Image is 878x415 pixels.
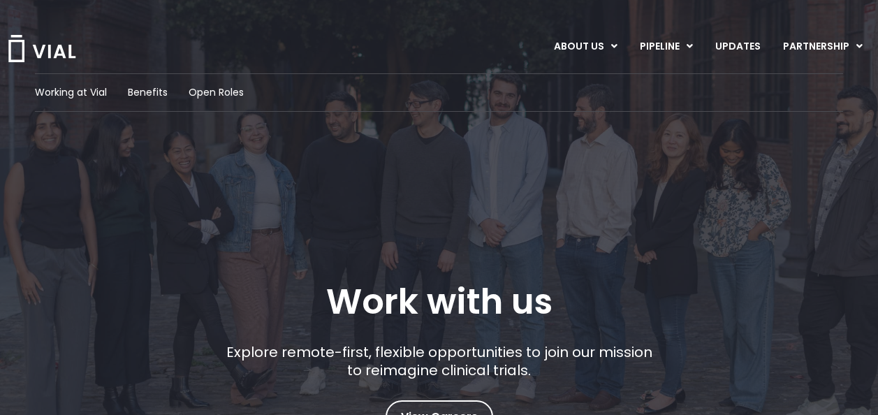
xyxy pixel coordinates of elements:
a: PARTNERSHIPMenu Toggle [772,35,874,59]
a: Working at Vial [35,85,107,100]
a: PIPELINEMenu Toggle [629,35,703,59]
a: UPDATES [704,35,771,59]
img: Vial Logo [7,35,77,62]
a: ABOUT USMenu Toggle [543,35,628,59]
h1: Work with us [326,282,553,322]
p: Explore remote-first, flexible opportunities to join our mission to reimagine clinical trials. [221,343,657,379]
a: Open Roles [189,85,244,100]
a: Benefits [128,85,168,100]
